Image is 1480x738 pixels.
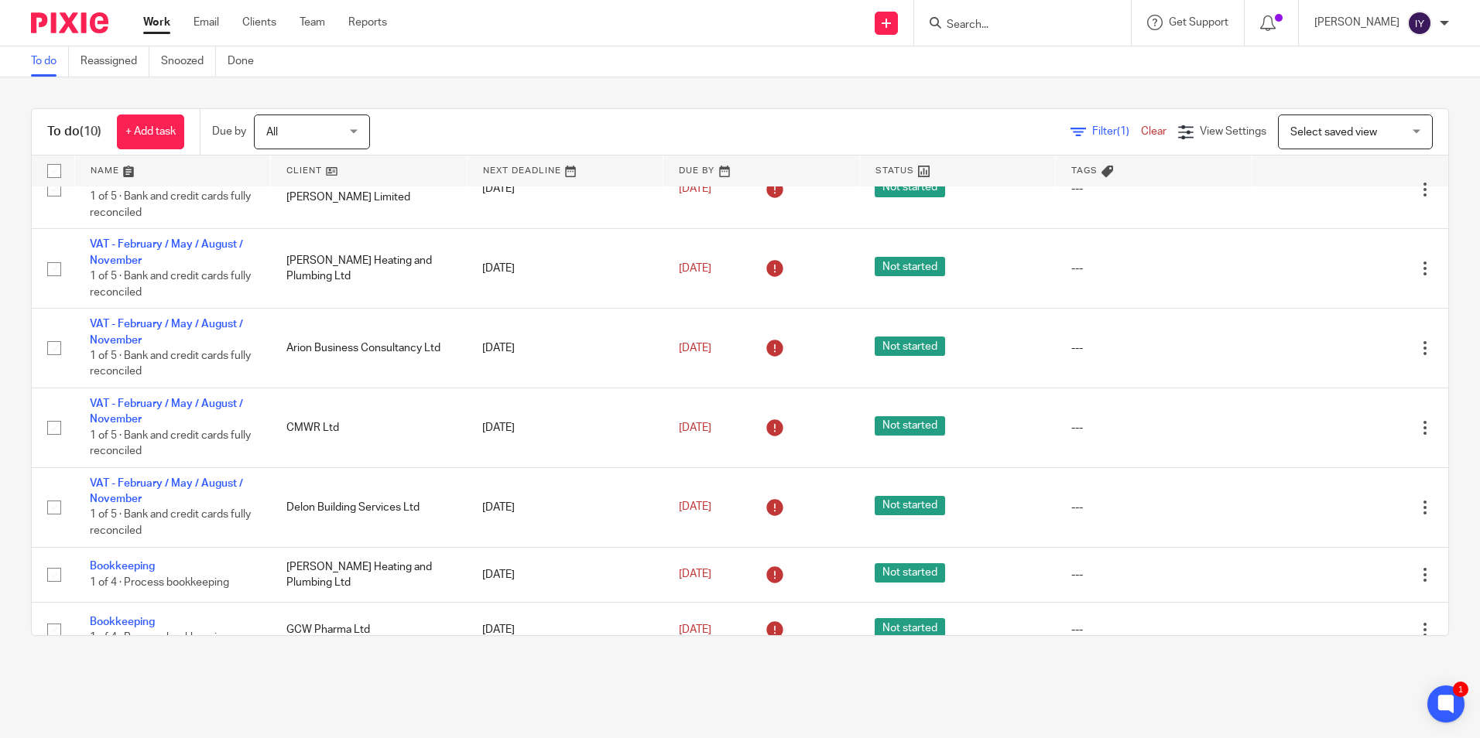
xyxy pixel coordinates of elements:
[90,430,251,457] span: 1 of 5 · Bank and credit cards fully reconciled
[90,510,251,537] span: 1 of 5 · Bank and credit cards fully reconciled
[1071,420,1237,436] div: ---
[467,547,663,602] td: [DATE]
[90,617,155,627] a: Bookkeeping
[212,124,246,139] p: Due by
[348,15,387,30] a: Reports
[1071,622,1237,637] div: ---
[875,257,945,276] span: Not started
[90,478,243,504] a: VAT - February / May / August / November
[1407,11,1432,36] img: svg%3E
[90,239,243,265] a: VAT - February / May / August / November
[875,416,945,436] span: Not started
[90,319,243,345] a: VAT - February / May / August / November
[1071,340,1237,356] div: ---
[1071,500,1237,515] div: ---
[80,125,101,138] span: (10)
[1092,126,1141,137] span: Filter
[90,561,155,572] a: Bookkeeping
[875,563,945,583] span: Not started
[875,496,945,515] span: Not started
[31,12,108,33] img: Pixie
[875,178,945,197] span: Not started
[47,124,101,140] h1: To do
[271,388,468,468] td: CMWR Ltd
[90,192,251,219] span: 1 of 5 · Bank and credit cards fully reconciled
[117,114,184,149] a: + Add task
[90,577,229,588] span: 1 of 4 · Process bookkeeping
[467,309,663,388] td: [DATE]
[1071,181,1237,196] div: ---
[194,15,219,30] a: Email
[679,422,711,433] span: [DATE]
[945,19,1084,32] input: Search
[271,149,468,229] td: [PERSON_NAME] & [PERSON_NAME] Limited
[679,502,711,513] span: [DATE]
[90,632,229,643] span: 1 of 4 · Process bookkeeping
[1314,15,1399,30] p: [PERSON_NAME]
[90,271,251,298] span: 1 of 5 · Bank and credit cards fully reconciled
[467,229,663,309] td: [DATE]
[679,263,711,274] span: [DATE]
[300,15,325,30] a: Team
[467,467,663,547] td: [DATE]
[228,46,266,77] a: Done
[1117,126,1129,137] span: (1)
[161,46,216,77] a: Snoozed
[271,467,468,547] td: Delon Building Services Ltd
[679,624,711,635] span: [DATE]
[271,309,468,388] td: Arion Business Consultancy Ltd
[271,229,468,309] td: [PERSON_NAME] Heating and Plumbing Ltd
[1200,126,1266,137] span: View Settings
[875,337,945,356] span: Not started
[271,603,468,658] td: GCW Pharma Ltd
[1071,166,1098,175] span: Tags
[1290,127,1377,138] span: Select saved view
[1453,682,1468,697] div: 1
[1169,17,1228,28] span: Get Support
[81,46,149,77] a: Reassigned
[679,343,711,354] span: [DATE]
[467,388,663,468] td: [DATE]
[242,15,276,30] a: Clients
[467,603,663,658] td: [DATE]
[679,569,711,580] span: [DATE]
[266,127,278,138] span: All
[679,183,711,194] span: [DATE]
[875,618,945,637] span: Not started
[90,398,243,425] a: VAT - February / May / August / November
[467,149,663,229] td: [DATE]
[90,350,251,378] span: 1 of 5 · Bank and credit cards fully reconciled
[271,547,468,602] td: [PERSON_NAME] Heating and Plumbing Ltd
[1141,126,1167,137] a: Clear
[31,46,69,77] a: To do
[143,15,170,30] a: Work
[1071,261,1237,276] div: ---
[1071,567,1237,583] div: ---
